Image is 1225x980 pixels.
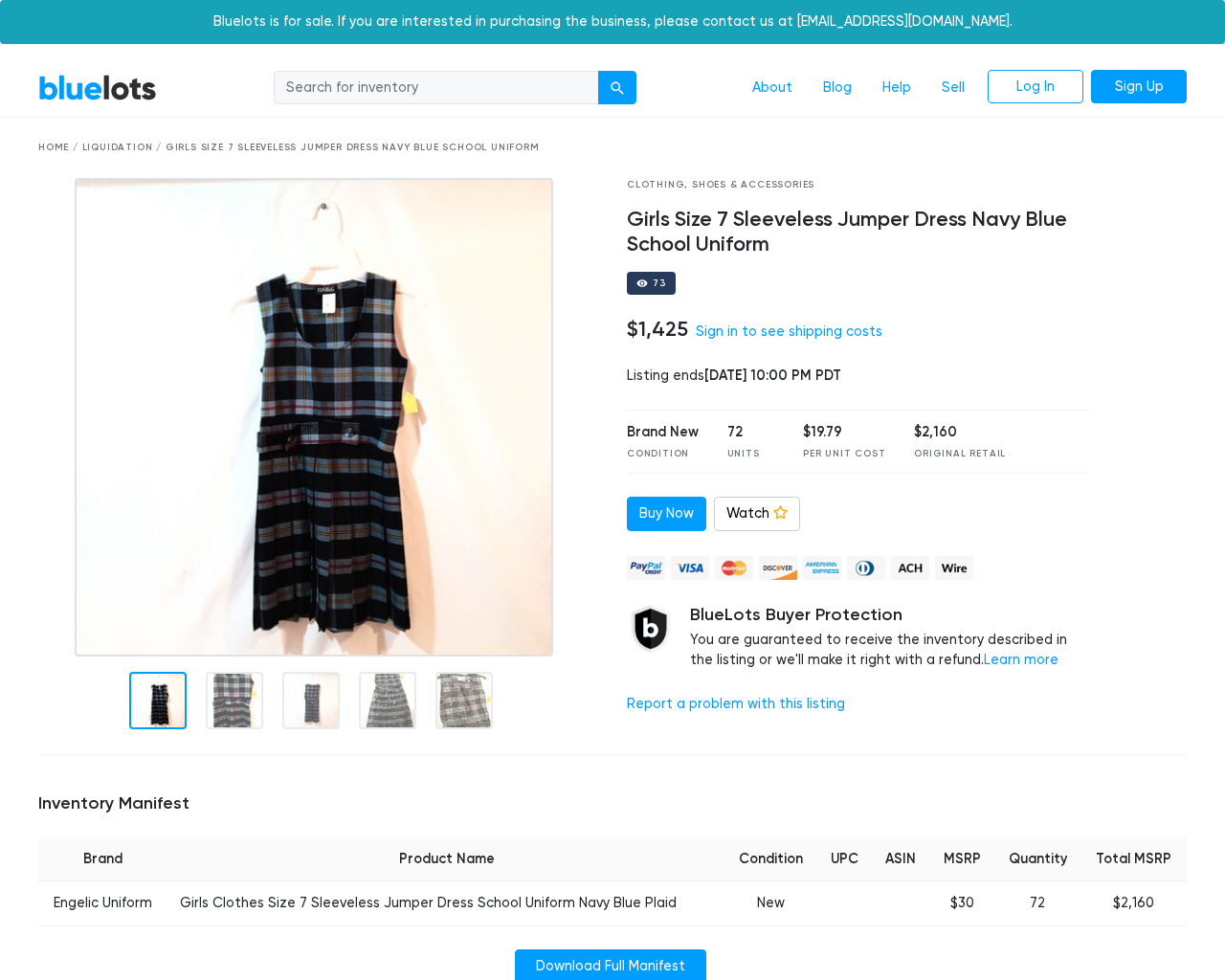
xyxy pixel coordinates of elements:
[75,178,553,657] img: 50c7bae3-3fed-4e9f-ba2b-781176107ce4-1753717356.jpg
[1091,70,1187,104] a: Sign Up
[891,556,929,580] img: ach-b7992fed28a4f97f893c574229be66187b9afb3f1a8d16a4691d3d3140a8ab00.png
[926,70,980,106] a: Sell
[818,837,873,881] th: UPC
[929,837,993,881] th: MSRP
[724,837,817,881] th: Condition
[994,881,1081,926] td: 72
[627,366,1089,387] div: Listing ends
[914,422,1006,443] div: $2,160
[984,652,1058,668] a: Learn more
[935,556,973,580] img: wire-908396882fe19aaaffefbd8e17b12f2f29708bd78693273c0e28e3a24408487f.png
[627,497,706,531] a: Buy Now
[38,793,1187,814] h5: Inventory Manifest
[994,837,1081,881] th: Quantity
[988,70,1083,104] a: Log In
[737,70,808,106] a: About
[627,605,675,653] img: buyer_protection_shield-3b65640a83011c7d3ede35a8e5a80bfdfaa6a97447f0071c1475b91a4b0b3d01.png
[696,323,882,340] a: Sign in to see shipping costs
[704,367,841,384] span: [DATE] 10:00 PM PDT
[714,497,800,531] a: Watch
[715,556,753,580] img: mastercard-42073d1d8d11d6635de4c079ffdb20a4f30a903dc55d1612383a1b395dd17f39.png
[803,422,885,443] div: $19.79
[627,317,688,342] h4: $1,425
[627,556,665,580] img: paypal_credit-80455e56f6e1299e8d57f40c0dcee7b8cd4ae79b9eccbfc37e2480457ba36de9.png
[627,696,845,712] a: Report a problem with this listing
[38,74,157,101] a: BlueLots
[1081,837,1187,881] th: Total MSRP
[671,556,709,580] img: visa-79caf175f036a155110d1892330093d4c38f53c55c9ec9e2c3a54a56571784bb.png
[627,447,699,461] div: Condition
[627,178,1089,192] div: Clothing, Shoes & Accessories
[38,141,1187,155] div: Home / Liquidation / Girls Size 7 Sleeveless Jumper Dress Navy Blue School Uniform
[727,447,775,461] div: Units
[808,70,867,106] a: Blog
[759,556,797,580] img: discover-82be18ecfda2d062aad2762c1ca80e2d36a4073d45c9e0ffae68cd515fbd3d32.png
[872,837,929,881] th: ASIN
[627,422,699,443] div: Brand New
[803,556,841,580] img: american_express-ae2a9f97a040b4b41f6397f7637041a5861d5f99d0716c09922aba4e24c8547d.png
[727,422,775,443] div: 72
[653,278,666,288] div: 73
[867,70,926,106] a: Help
[168,881,724,926] td: Girls Clothes Size 7 Sleeveless Jumper Dress School Uniform Navy Blue Plaid
[38,837,168,881] th: Brand
[168,837,724,881] th: Product Name
[929,881,993,926] td: $30
[627,208,1089,257] h4: Girls Size 7 Sleeveless Jumper Dress Navy Blue School Uniform
[1081,881,1187,926] td: $2,160
[847,556,885,580] img: diners_club-c48f30131b33b1bb0e5d0e2dbd43a8bea4cb12cb2961413e2f4250e06c020426.png
[690,605,1089,671] div: You are guaranteed to receive the inventory described in the listing or we'll make it right with ...
[274,71,599,105] input: Search for inventory
[690,605,1089,626] h5: BlueLots Buyer Protection
[724,881,817,926] td: New
[914,447,1006,461] div: Original Retail
[38,881,168,926] td: Engelic Uniform
[803,447,885,461] div: Per Unit Cost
